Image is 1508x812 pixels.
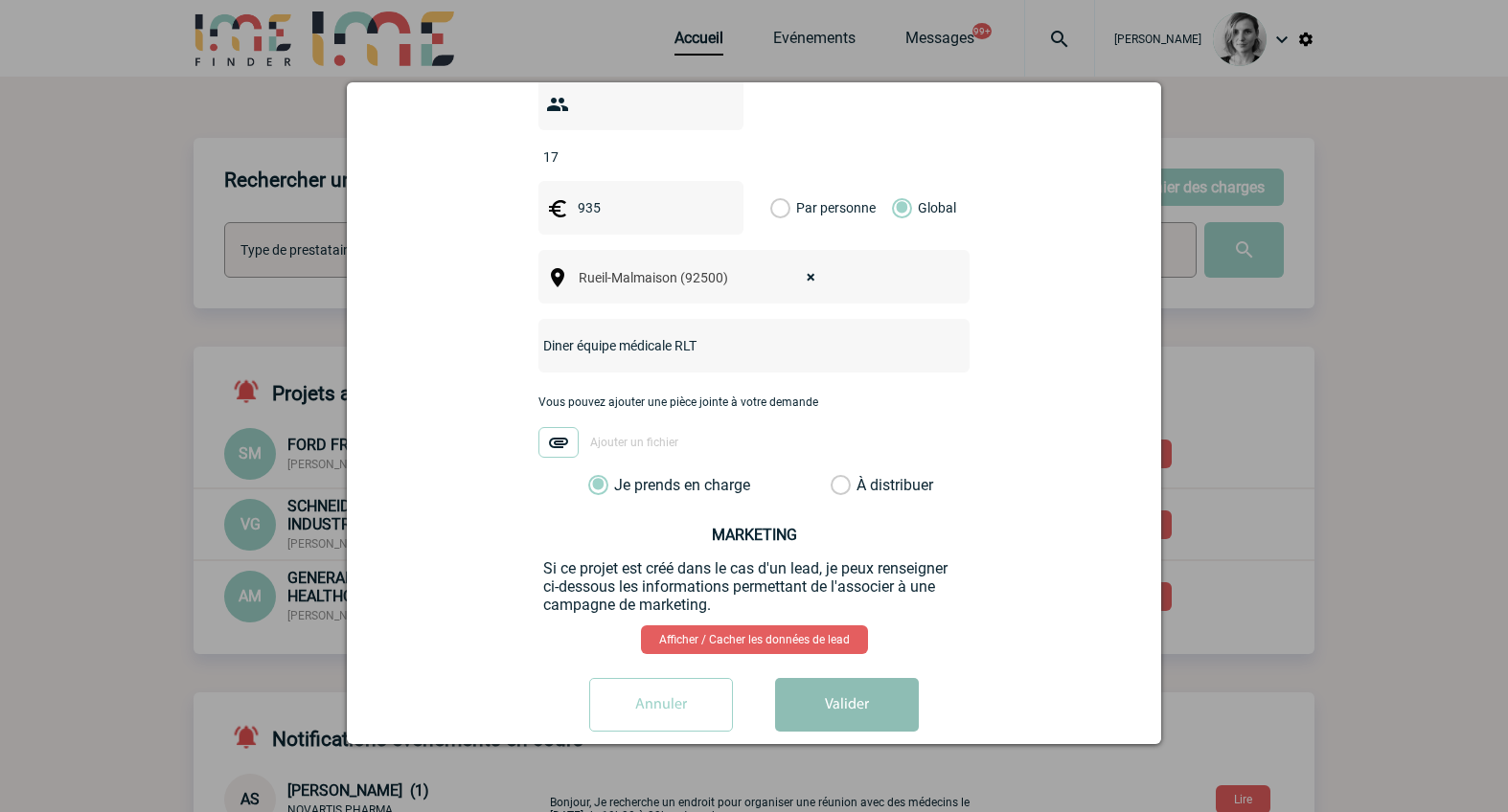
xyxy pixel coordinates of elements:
[892,181,904,235] label: Global
[589,678,733,732] input: Annuler
[775,678,919,732] button: Valider
[538,145,719,169] input: Nombre de participants
[573,195,705,220] input: Budget HT
[571,264,834,291] span: Rueil-Malmaison (92500)
[588,476,621,495] label: Je prends en charge
[543,526,965,544] h3: MARKETING
[770,181,791,235] label: Par personne
[543,559,965,614] p: Si ce projet est créé dans le cas d'un lead, je peux renseigner ci-dessous les informations perme...
[807,264,815,291] span: ×
[590,437,678,450] span: Ajouter un fichier
[831,476,851,495] label: À distribuer
[538,333,919,358] input: Nom de l'événement
[641,625,868,654] a: Afficher / Cacher les données de lead
[538,395,970,409] p: Vous pouvez ajouter une pièce jointe à votre demande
